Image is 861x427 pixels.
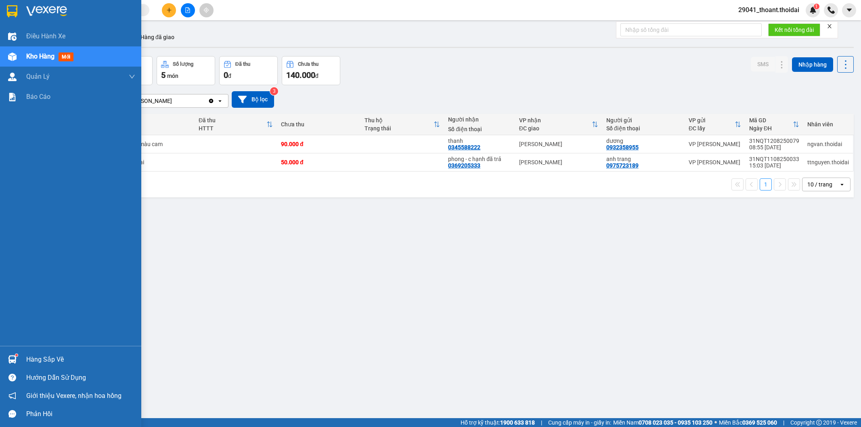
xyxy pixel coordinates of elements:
div: điện thoại [119,159,191,165]
button: Đã thu0đ [219,56,278,85]
span: món [167,73,178,79]
div: dương [606,138,681,144]
div: 0975723189 [606,162,639,169]
th: Toggle SortBy [515,114,602,135]
div: Số điện thoại [448,126,511,132]
th: Toggle SortBy [745,114,803,135]
button: Chưa thu140.000đ [282,56,340,85]
span: 29041_thoant.thoidai [732,5,806,15]
div: 90.000 đ [281,141,356,147]
span: 140.000 [286,70,315,80]
img: warehouse-icon [8,32,17,41]
div: [PERSON_NAME] [519,159,598,165]
img: warehouse-icon [8,52,17,61]
button: 1 [760,178,772,190]
div: Số điện thoại [606,125,681,132]
img: solution-icon [8,93,17,101]
div: anh trang [606,156,681,162]
sup: 1 [814,4,819,9]
div: VP [PERSON_NAME] [689,159,741,165]
div: Đã thu [235,61,250,67]
div: Phản hồi [26,408,135,420]
button: aim [199,3,214,17]
div: 15:03 [DATE] [749,162,799,169]
span: plus [166,7,172,13]
div: Chưa thu [281,121,356,128]
button: plus [162,3,176,17]
img: warehouse-icon [8,355,17,364]
span: aim [203,7,209,13]
th: Toggle SortBy [360,114,444,135]
div: Trạng thái [365,125,434,132]
input: Selected Lý Nhân. [173,97,174,105]
span: đ [228,73,231,79]
div: ngvan.thoidai [807,141,849,147]
div: 10 / trang [807,180,832,188]
button: Số lượng5món [157,56,215,85]
img: icon-new-feature [809,6,817,14]
span: copyright [816,420,822,425]
div: Người gửi [606,117,681,123]
span: Cung cấp máy in - giấy in: [548,418,611,427]
th: Toggle SortBy [685,114,745,135]
button: Kết nối tổng đài [768,23,820,36]
span: Điều hành xe [26,31,65,41]
span: Báo cáo [26,92,50,102]
span: close [827,23,832,29]
div: Ngày ĐH [749,125,793,132]
span: down [129,73,135,80]
div: Mã GD [749,117,793,123]
button: file-add [181,3,195,17]
img: phone-icon [827,6,835,14]
span: | [783,418,784,427]
div: [PERSON_NAME] [129,97,172,105]
img: logo-vxr [7,5,17,17]
div: HTTT [199,125,266,132]
sup: 1 [15,354,18,356]
span: Miền Bắc [719,418,777,427]
span: Hỗ trợ kỹ thuật: [461,418,535,427]
button: Nhập hàng [792,57,833,72]
span: caret-down [846,6,853,14]
div: 0932358955 [606,144,639,151]
span: Giới thiệu Vexere, nhận hoa hồng [26,391,122,401]
span: question-circle [8,374,16,381]
div: Tên món [119,117,191,123]
div: 31NQT1208250079 [749,138,799,144]
span: 0 [224,70,228,80]
span: | [541,418,542,427]
div: thanh [448,138,511,144]
div: phong - c hạnh đã trả [448,156,511,162]
sup: 3 [270,87,278,95]
div: [PERSON_NAME] [519,141,598,147]
strong: 1900 633 818 [500,419,535,426]
input: Nhập số tổng đài [620,23,762,36]
svg: open [839,181,845,188]
span: 5 [161,70,165,80]
div: 0369205333 [448,162,480,169]
span: Quản Lý [26,71,50,82]
button: Bộ lọc [232,91,274,108]
div: ĐC giao [519,125,592,132]
div: Thu hộ [365,117,434,123]
span: file-add [185,7,191,13]
svg: Clear value [208,98,214,104]
div: Đã thu [199,117,266,123]
button: caret-down [842,3,856,17]
span: Kết nối tổng đài [775,25,814,34]
svg: open [217,98,223,104]
div: Số lượng [173,61,193,67]
span: Miền Nam [613,418,712,427]
span: Kho hàng [26,52,54,60]
strong: 0369 525 060 [742,419,777,426]
div: VP nhận [519,117,592,123]
div: 50.000 đ [281,159,356,165]
span: đ [315,73,318,79]
div: VP gửi [689,117,735,123]
div: Hướng dẫn sử dụng [26,372,135,384]
div: ĐC lấy [689,125,735,132]
div: 4 thùng màu cam [119,141,191,147]
th: Toggle SortBy [195,114,277,135]
div: ttnguyen.thoidai [807,159,849,165]
div: VP [PERSON_NAME] [689,141,741,147]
